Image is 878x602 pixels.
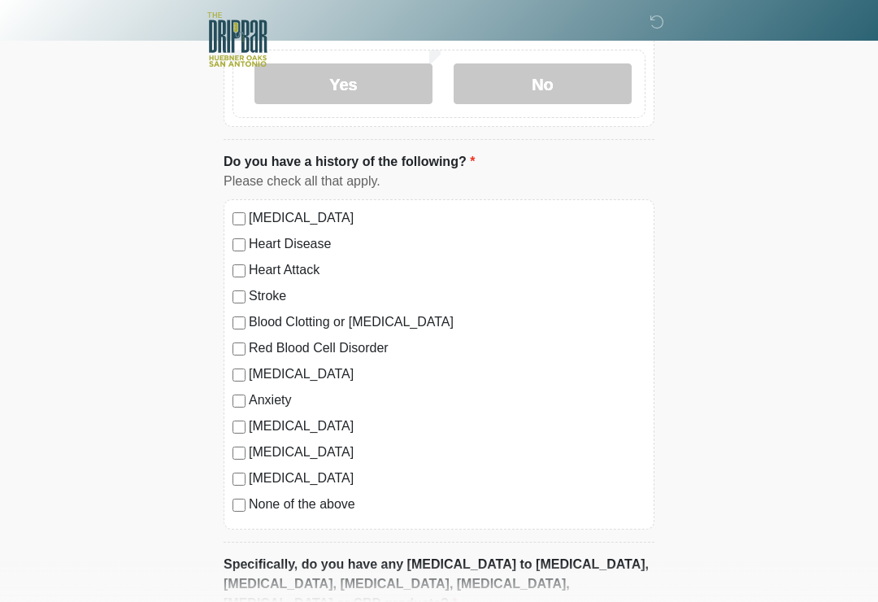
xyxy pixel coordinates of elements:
label: [MEDICAL_DATA] [249,364,645,384]
label: [MEDICAL_DATA] [249,417,645,436]
input: None of the above [233,499,246,512]
label: None of the above [249,495,645,514]
label: Heart Attack [249,260,645,280]
img: The DRIPBaR - The Strand at Huebner Oaks Logo [207,12,267,67]
div: Please check all that apply. [224,172,654,191]
input: Heart Disease [233,238,246,251]
input: [MEDICAL_DATA] [233,421,246,434]
label: Yes [254,63,432,104]
label: Stroke [249,286,645,306]
label: [MEDICAL_DATA] [249,469,645,488]
label: Do you have a history of the following? [224,152,475,172]
label: Anxiety [249,390,645,410]
label: [MEDICAL_DATA] [249,443,645,462]
input: [MEDICAL_DATA] [233,212,246,225]
input: [MEDICAL_DATA] [233,473,246,486]
label: Red Blood Cell Disorder [249,338,645,358]
input: Stroke [233,290,246,303]
label: Blood Clotting or [MEDICAL_DATA] [249,312,645,332]
input: Anxiety [233,395,246,408]
input: Heart Attack [233,264,246,277]
input: [MEDICAL_DATA] [233,369,246,382]
input: Blood Clotting or [MEDICAL_DATA] [233,316,246,329]
label: No [454,63,632,104]
input: Red Blood Cell Disorder [233,342,246,356]
input: [MEDICAL_DATA] [233,447,246,460]
label: Heart Disease [249,234,645,254]
label: [MEDICAL_DATA] [249,208,645,228]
